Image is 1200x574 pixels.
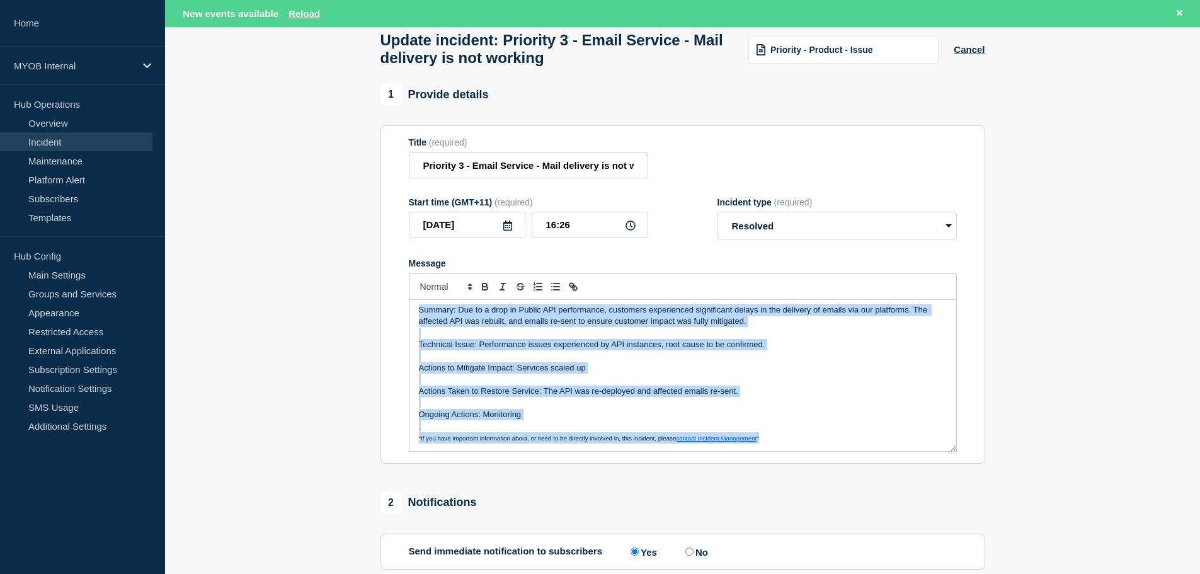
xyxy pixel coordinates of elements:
[685,548,694,556] input: No
[494,197,533,207] span: (required)
[532,212,648,238] input: HH:MM
[380,84,402,105] span: 1
[380,32,734,67] h1: Update incident: Priority 3 - Email Service - Mail delivery is not working
[409,212,525,238] input: YYYY-MM-DD
[419,362,947,374] p: Actions to Mitigate Impact: Services scaled up
[564,279,582,294] button: Toggle link
[631,548,639,556] input: Yes
[183,8,278,19] span: New events available
[419,409,947,420] p: Ongoing Actions: Monitoring
[717,197,957,207] div: Incident type
[682,546,708,558] label: No
[419,339,947,350] p: Technical Issue: Performance issues experienced by API instances, root cause to be confirmed.
[770,45,873,55] span: Priority - Product - Issue
[380,492,402,514] span: 2
[429,137,467,147] span: (required)
[627,546,657,558] label: Yes
[409,546,603,558] p: Send immediate notification to subscribers
[409,546,957,558] div: Send immediate notification to subscribers
[409,258,957,268] div: Message
[529,279,547,294] button: Toggle ordered list
[774,197,813,207] span: (required)
[676,435,757,442] a: contact Incident Management
[419,304,947,328] p: Summary: Due to a drop in Public API performance, customers experienced significant delays in the...
[14,60,135,71] p: MYOB Internal
[380,492,477,514] div: Notifications
[409,197,648,207] div: Start time (GMT+11)
[409,152,648,178] input: Title
[409,300,956,451] div: Message
[380,84,489,105] div: Provide details
[419,435,677,442] span: "If you have important information about, or need to be directly involved in, this incident, please
[414,279,476,294] span: Font size
[409,137,648,147] div: Title
[757,44,765,55] img: template icon
[494,279,511,294] button: Toggle italic text
[419,386,947,397] p: Actions Taken to Restore Service: The API was re-deployed and affected emails re-sent.
[717,212,957,239] select: Incident type
[547,279,564,294] button: Toggle bulleted list
[476,279,494,294] button: Toggle bold text
[511,279,529,294] button: Toggle strikethrough text
[954,44,985,55] button: Cancel
[757,435,758,442] span: "
[289,8,320,19] button: Reload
